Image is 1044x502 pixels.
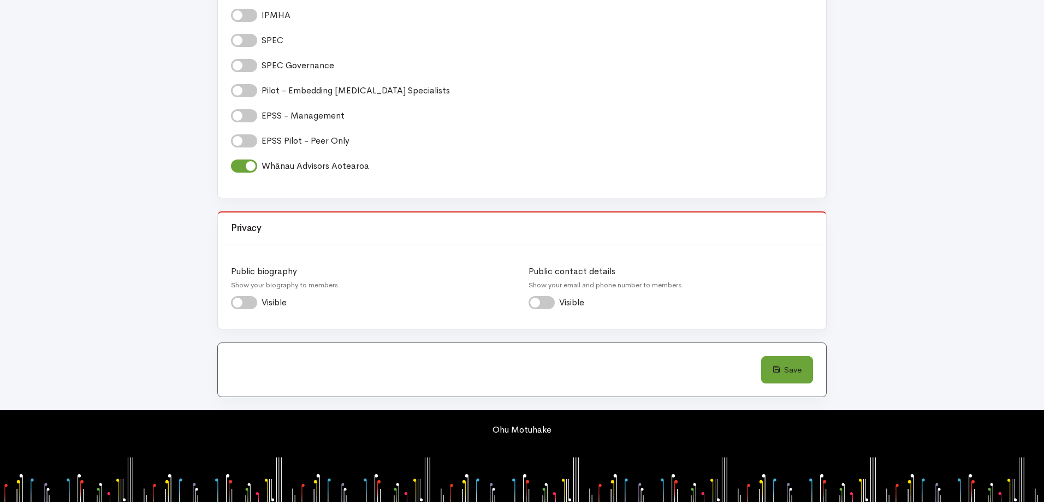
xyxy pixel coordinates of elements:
h3: Privacy [231,223,813,234]
label: Whānau Advisors Aotearoa [262,160,376,173]
label: Pilot - Embedding [MEDICAL_DATA] Specialists [262,84,457,97]
label: EPSS - Management [262,109,352,122]
label: Visible [262,296,294,309]
label: IPMHA [262,9,298,22]
label: Public biography [231,265,340,295]
label: EPSS Pilot - Peer Only [262,134,357,147]
label: Visible [559,296,591,309]
small: Show your biography to members. [231,280,340,291]
button: Save [761,356,813,383]
label: SPEC Governance [262,59,341,72]
label: Public contact details [529,265,684,295]
label: SPEC [262,34,290,47]
small: Show your email and phone number to members. [529,280,684,291]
